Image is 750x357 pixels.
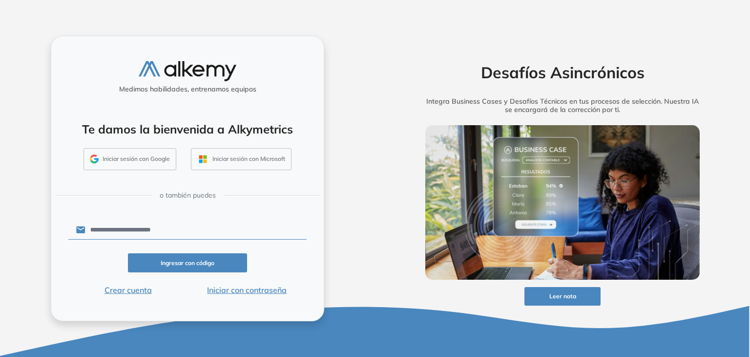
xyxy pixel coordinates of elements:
[410,63,715,82] h2: Desafíos Asincrónicos
[90,155,99,163] img: GMAIL_ICON
[55,85,320,93] h5: Medimos habilidades, entrenamos equipos
[83,148,176,171] button: Iniciar sesión con Google
[68,284,187,296] button: Crear cuenta
[425,125,700,280] img: img-more-info
[197,154,208,165] img: OUTLOOK_ICON
[187,284,307,296] button: Iniciar con contraseña
[410,97,715,114] h5: Integra Business Cases y Desafíos Técnicos en tus procesos de selección. Nuestra IA se encargará ...
[191,148,292,171] button: Iniciar sesión con Microsoft
[524,287,601,306] button: Leer nota
[160,190,216,201] span: o también puedes
[64,122,311,136] h4: Te damos la bienvenida a Alkymetrics
[128,253,247,272] button: Ingresar con código
[139,61,236,81] img: logo-alkemy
